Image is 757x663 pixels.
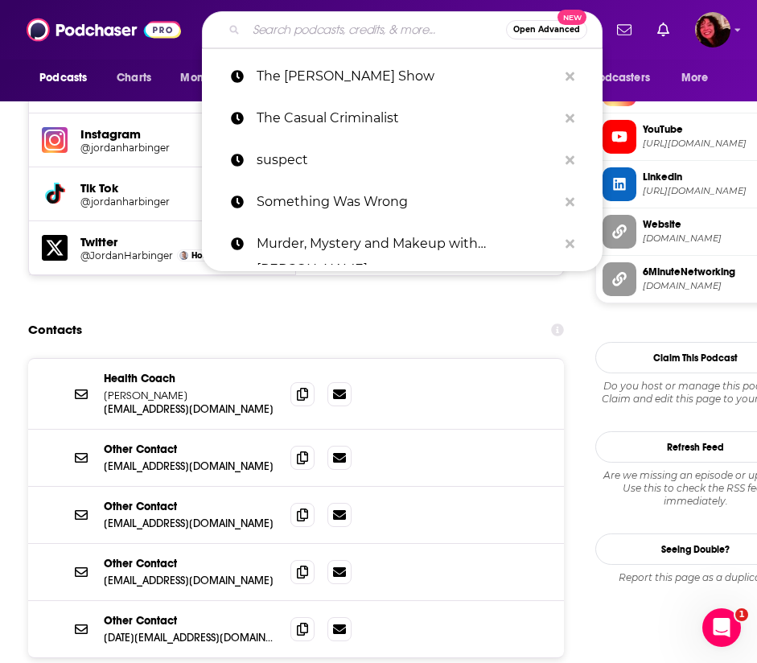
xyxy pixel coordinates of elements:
span: Logged in as Kathryn-Musilek [695,12,730,47]
input: Search podcasts, credits, & more... [246,17,506,43]
h5: Tik Tok [80,180,222,196]
iframe: Intercom live chat [702,608,741,647]
span: Open Advanced [513,26,580,34]
h5: @jordanharbinger [80,142,196,154]
img: iconImage [42,127,68,153]
button: open menu [670,63,729,93]
p: The Casual Criminalist [257,97,557,139]
button: open menu [28,63,108,93]
p: [EMAIL_ADDRESS][DOMAIN_NAME] [104,402,278,416]
span: For Podcasters [573,67,650,89]
p: Health Coach [104,372,278,385]
div: Search podcasts, credits, & more... [202,11,603,48]
span: More [681,67,709,89]
img: Jordan Harbinger [179,251,188,260]
button: open menu [169,63,258,93]
a: @jordanharbinger [80,196,222,208]
a: The Casual Criminalist [202,97,603,139]
p: [EMAIL_ADDRESS][DOMAIN_NAME] [104,517,278,530]
a: The [PERSON_NAME] Show [202,56,603,97]
p: Other Contact [104,443,278,456]
img: User Profile [695,12,730,47]
h2: Contacts [28,315,82,345]
p: suspect [257,139,557,181]
a: Charts [106,63,161,93]
button: Open AdvancedNew [506,20,587,39]
p: The Jordan Harbinger Show [257,56,557,97]
p: [EMAIL_ADDRESS][DOMAIN_NAME] [104,459,278,473]
span: Charts [117,67,151,89]
a: @jordanharbinger [80,142,222,154]
p: Other Contact [104,500,278,513]
p: Other Contact [104,614,278,628]
span: New [557,10,586,25]
p: Murder, Mystery and Makeup with Bailey Sarian [257,223,557,265]
a: Something Was Wrong [202,181,603,223]
h5: @jordanharbinger [80,196,196,208]
p: Something Was Wrong [257,181,557,223]
a: @JordanHarbinger [80,249,173,261]
span: 1 [735,608,748,621]
h5: Twitter [80,234,222,249]
p: [PERSON_NAME] [104,389,278,402]
span: Podcasts [39,67,87,89]
a: Murder, Mystery and Makeup with [PERSON_NAME] [202,223,603,265]
p: [EMAIL_ADDRESS][DOMAIN_NAME] [104,574,278,587]
img: Podchaser - Follow, Share and Rate Podcasts [27,14,181,45]
button: Show profile menu [695,12,730,47]
a: Show notifications dropdown [651,16,676,43]
p: Other Contact [104,557,278,570]
p: [DATE][EMAIL_ADDRESS][DOMAIN_NAME] [104,631,278,644]
a: Show notifications dropdown [611,16,638,43]
h5: Instagram [80,126,222,142]
span: Host [191,250,209,261]
a: suspect [202,139,603,181]
button: open menu [562,63,673,93]
span: Monitoring [180,67,237,89]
